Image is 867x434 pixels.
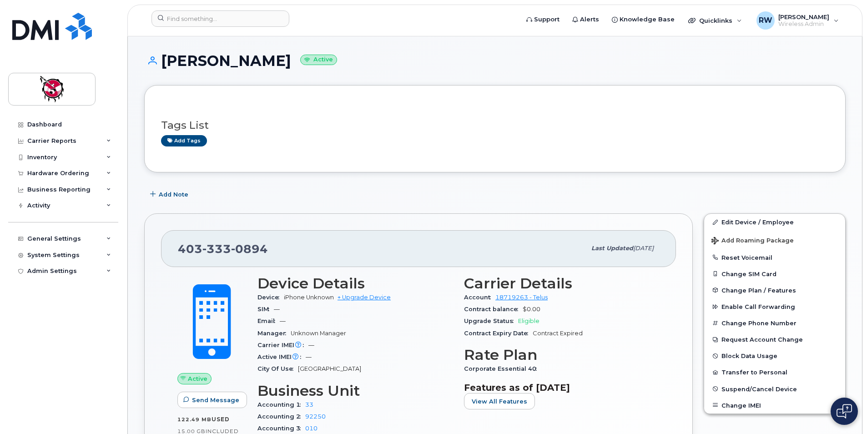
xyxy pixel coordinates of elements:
span: [GEOGRAPHIC_DATA] [298,365,361,372]
span: Device [257,294,284,301]
span: Corporate Essential 40 [464,365,541,372]
h3: Tags List [161,120,829,131]
a: 33 [305,401,313,408]
span: — [306,353,312,360]
span: 122.49 MB [177,416,212,423]
button: Add Roaming Package [704,231,845,249]
span: Send Message [192,396,239,404]
button: Change Plan / Features [704,282,845,298]
span: Account [464,294,495,301]
span: Contract Expired [533,330,583,337]
h3: Device Details [257,275,453,292]
span: Manager [257,330,291,337]
h3: Features as of [DATE] [464,382,660,393]
span: Carrier IMEI [257,342,308,348]
a: Edit Device / Employee [704,214,845,230]
span: $0.00 [523,306,540,313]
h3: Carrier Details [464,275,660,292]
span: Email [257,318,280,324]
span: Accounting 3 [257,425,305,432]
button: Transfer to Personal [704,364,845,380]
img: Open chat [837,404,852,419]
button: Change IMEI [704,397,845,414]
span: Last updated [591,245,633,252]
span: Contract Expiry Date [464,330,533,337]
span: 0894 [231,242,268,256]
span: iPhone Unknown [284,294,334,301]
span: View All Features [472,397,527,406]
span: Contract balance [464,306,523,313]
span: Add Note [159,190,188,199]
span: Suspend/Cancel Device [721,385,797,392]
button: Reset Voicemail [704,249,845,266]
span: 333 [202,242,231,256]
span: SIM [257,306,274,313]
button: Suspend/Cancel Device [704,381,845,397]
span: Unknown Manager [291,330,346,337]
span: Enable Call Forwarding [721,303,795,310]
span: [DATE] [633,245,654,252]
button: Request Account Change [704,331,845,348]
span: Upgrade Status [464,318,518,324]
button: Change Phone Number [704,315,845,331]
button: Enable Call Forwarding [704,298,845,315]
a: 010 [305,425,318,432]
span: Active [188,374,207,383]
span: — [274,306,280,313]
h1: [PERSON_NAME] [144,53,846,69]
small: Active [300,55,337,65]
a: 92250 [305,413,326,420]
button: Block Data Usage [704,348,845,364]
span: City Of Use [257,365,298,372]
a: + Upgrade Device [338,294,391,301]
a: Add tags [161,135,207,146]
span: Accounting 1 [257,401,305,408]
button: Add Note [144,186,196,202]
button: View All Features [464,393,535,409]
span: — [308,342,314,348]
span: 403 [178,242,268,256]
h3: Business Unit [257,383,453,399]
button: Change SIM Card [704,266,845,282]
span: used [212,416,230,423]
span: Change Plan / Features [721,287,796,293]
span: Active IMEI [257,353,306,360]
h3: Rate Plan [464,347,660,363]
span: Add Roaming Package [711,237,794,246]
span: Eligible [518,318,539,324]
span: Accounting 2 [257,413,305,420]
button: Send Message [177,392,247,408]
a: 18719263 - Telus [495,294,548,301]
span: — [280,318,286,324]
